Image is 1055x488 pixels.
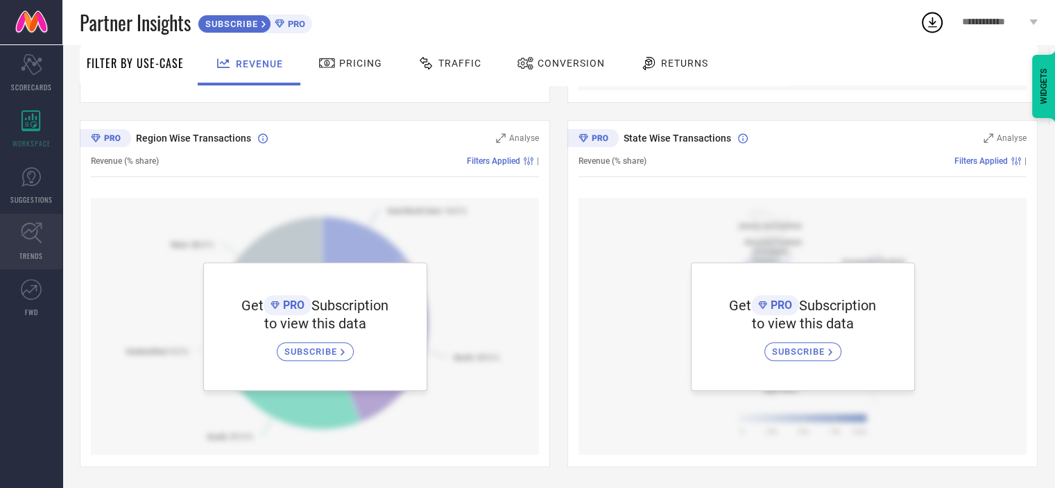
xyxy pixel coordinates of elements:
span: Revenue [236,58,283,69]
span: Get [729,297,751,314]
a: SUBSCRIBEPRO [198,11,312,33]
a: SUBSCRIBE [764,332,841,361]
span: Filters Applied [467,156,520,166]
span: Subscription [799,297,876,314]
span: SUBSCRIBE [284,346,341,357]
div: Open download list [920,10,945,35]
span: Filter By Use-Case [87,55,184,71]
span: SUGGESTIONS [10,194,53,205]
span: FWD [25,307,38,317]
span: Revenue (% share) [578,156,646,166]
span: PRO [767,298,792,312]
span: Revenue (% share) [91,156,159,166]
span: Traffic [438,58,481,69]
span: Get [241,297,264,314]
span: State Wise Transactions [624,133,731,144]
span: Partner Insights [80,8,191,37]
span: Filters Applied [954,156,1008,166]
span: to view this data [752,315,854,332]
span: TRENDS [19,251,43,261]
span: Returns [661,58,708,69]
span: | [1024,156,1027,166]
span: PRO [280,298,305,312]
a: SUBSCRIBE [277,332,354,361]
span: Analyse [997,133,1027,143]
span: | [537,156,539,166]
svg: Zoom [496,133,506,143]
span: WORKSPACE [12,138,51,149]
span: SCORECARDS [11,82,52,92]
span: PRO [284,19,305,29]
span: SUBSCRIBE [198,19,261,29]
div: Premium [567,129,619,150]
span: Region Wise Transactions [136,133,251,144]
span: Subscription [311,297,388,314]
div: Premium [80,129,131,150]
svg: Zoom [984,133,993,143]
span: Analyse [509,133,539,143]
span: SUBSCRIBE [772,346,828,357]
span: to view this data [264,315,366,332]
span: Conversion [538,58,605,69]
span: Pricing [339,58,382,69]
